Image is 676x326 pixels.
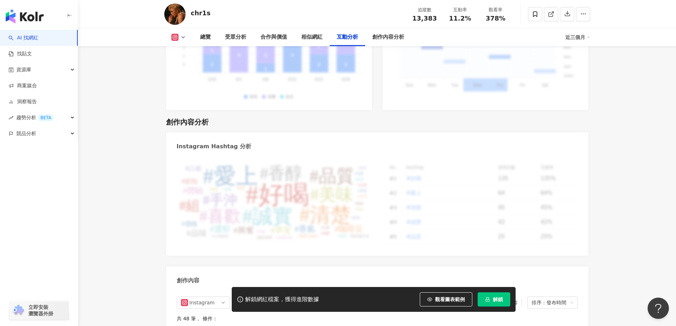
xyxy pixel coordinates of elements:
a: chrome extension立即安裝 瀏覽器外掛 [9,301,69,320]
img: KOL Avatar [164,4,186,25]
a: 商案媒合 [9,82,37,89]
div: 觀看率 [482,6,509,13]
div: 解鎖網紅檔案，獲得進階數據 [245,296,319,303]
div: chr1s [191,9,211,17]
div: 共 48 筆 ， 條件： [177,316,578,321]
div: 合作與價值 [260,33,287,42]
button: 觀看圖表範例 [420,292,472,306]
a: 洞察報告 [9,98,37,105]
div: 相似網紅 [301,33,323,42]
div: 創作內容分析 [166,117,209,127]
div: BETA [38,114,54,121]
div: 創作內容 [177,277,199,284]
div: Instagram Hashtag 分析 [177,143,251,150]
span: 競品分析 [16,126,36,142]
span: 觀看圖表範例 [435,297,465,302]
div: 近三個月 [565,32,590,43]
span: lock [485,297,490,302]
span: 解鎖 [493,297,503,302]
img: logo [6,9,44,23]
span: 立即安裝 瀏覽器外掛 [28,304,53,317]
button: 解鎖 [478,292,510,306]
span: rise [9,115,13,120]
div: 創作內容分析 [372,33,404,42]
span: 11.2% [449,15,471,22]
span: 趨勢分析 [16,110,54,126]
img: chrome extension [11,305,25,316]
a: searchAI 找網紅 [9,34,38,42]
div: 受眾分析 [225,33,246,42]
span: 378% [486,15,506,22]
span: 資源庫 [16,62,31,78]
div: 總覽 [200,33,211,42]
div: 互動分析 [337,33,358,42]
span: 13,383 [412,15,437,22]
a: 找貼文 [9,50,32,57]
div: 互動率 [447,6,474,13]
div: 追蹤數 [411,6,438,13]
